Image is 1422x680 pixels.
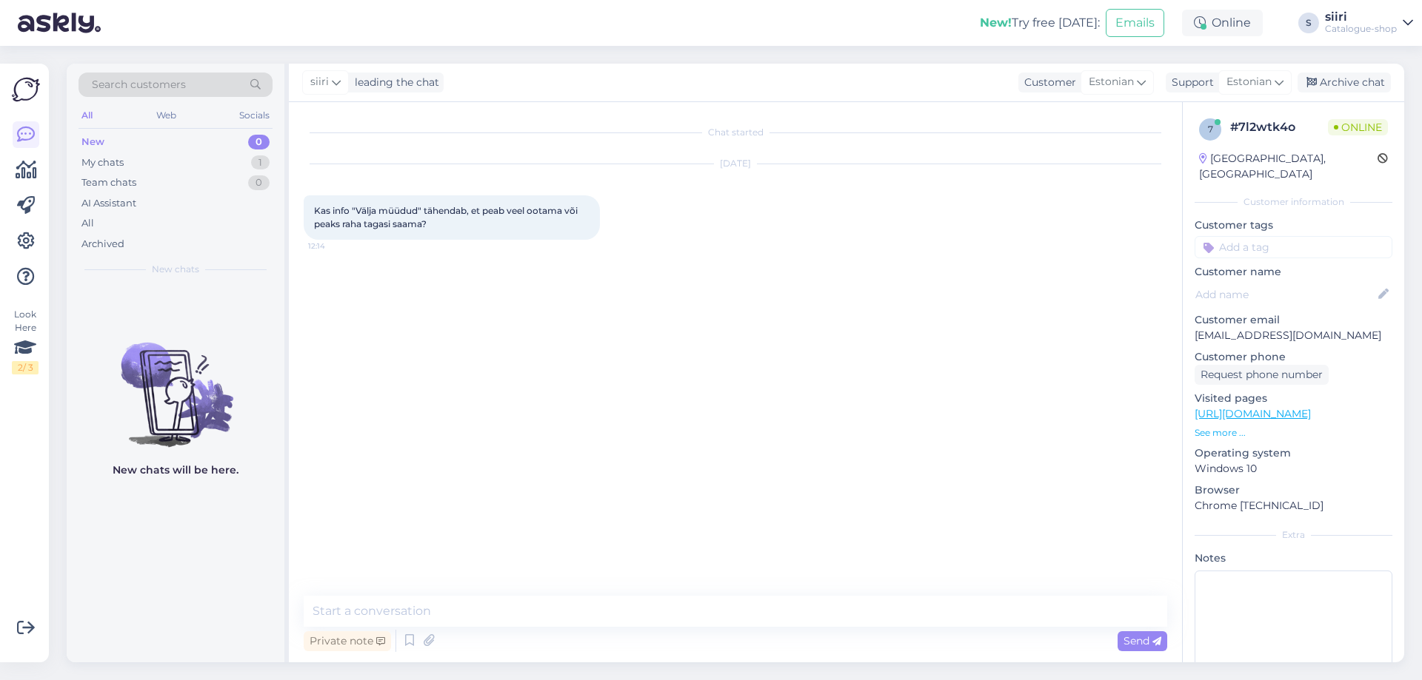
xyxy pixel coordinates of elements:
[1195,482,1392,498] p: Browser
[1208,124,1213,135] span: 7
[980,14,1100,32] div: Try free [DATE]:
[1195,218,1392,233] p: Customer tags
[304,631,391,651] div: Private note
[308,240,364,252] span: 12:14
[79,106,96,125] div: All
[81,135,104,149] div: New
[1195,236,1392,258] input: Add a tag
[248,175,270,190] div: 0
[1325,23,1397,35] div: Catalogue-shop
[1325,11,1413,35] a: siiriCatalogue-shop
[113,462,238,478] p: New chats will be here.
[12,308,39,374] div: Look Here
[12,75,40,104] img: Askly Logo
[1195,264,1392,280] p: Customer name
[1298,13,1319,33] div: S
[1089,74,1134,90] span: Estonian
[1325,11,1397,23] div: siiri
[1182,10,1263,36] div: Online
[12,361,39,374] div: 2 / 3
[81,237,124,252] div: Archived
[304,126,1167,139] div: Chat started
[1195,461,1392,477] p: Windows 10
[1195,498,1392,514] p: Chrome [TECHNICAL_ID]
[1166,75,1214,90] div: Support
[1018,75,1076,90] div: Customer
[1195,391,1392,406] p: Visited pages
[81,196,136,211] div: AI Assistant
[1106,9,1164,37] button: Emails
[1195,312,1392,328] p: Customer email
[1195,551,1392,566] p: Notes
[1298,73,1391,92] div: Archive chat
[1124,634,1161,647] span: Send
[1199,151,1378,182] div: [GEOGRAPHIC_DATA], [GEOGRAPHIC_DATA]
[1195,407,1311,420] a: [URL][DOMAIN_NAME]
[248,135,270,149] div: 0
[1195,349,1392,365] p: Customer phone
[81,216,94,231] div: All
[251,155,270,170] div: 1
[1195,286,1375,303] input: Add name
[1195,328,1392,343] p: [EMAIL_ADDRESS][DOMAIN_NAME]
[1230,118,1328,136] div: # 7l2wtk4o
[310,74,329,90] span: siiri
[92,77,186,92] span: Search customers
[1195,426,1392,440] p: See more ...
[153,106,179,125] div: Web
[1328,119,1388,135] span: Online
[81,175,136,190] div: Team chats
[1195,195,1392,209] div: Customer information
[1195,365,1329,385] div: Request phone number
[314,205,580,229] span: Kas info "Välja müüdud" tähendab, et peab veel ootama või peaks raha tagasi saama?
[152,263,199,276] span: New chats
[81,155,124,170] div: My chats
[349,75,439,90] div: leading the chat
[1226,74,1272,90] span: Estonian
[1195,445,1392,461] p: Operating system
[980,16,1012,30] b: New!
[67,316,284,449] img: No chats
[304,157,1167,170] div: [DATE]
[236,106,273,125] div: Socials
[1195,528,1392,542] div: Extra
